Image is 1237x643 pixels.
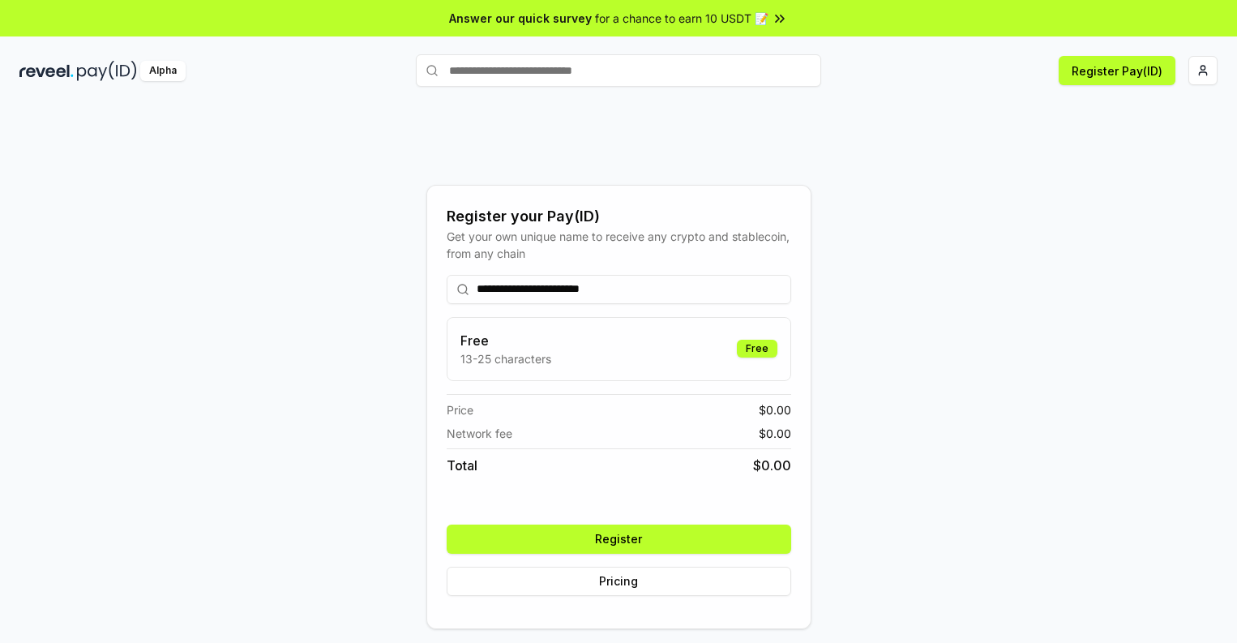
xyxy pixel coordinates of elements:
[447,525,791,554] button: Register
[753,456,791,475] span: $ 0.00
[1059,56,1175,85] button: Register Pay(ID)
[460,350,551,367] p: 13-25 characters
[19,61,74,81] img: reveel_dark
[737,340,777,358] div: Free
[77,61,137,81] img: pay_id
[447,567,791,596] button: Pricing
[759,401,791,418] span: $ 0.00
[140,61,186,81] div: Alpha
[447,456,477,475] span: Total
[447,425,512,442] span: Network fee
[460,331,551,350] h3: Free
[449,10,592,27] span: Answer our quick survey
[595,10,768,27] span: for a chance to earn 10 USDT 📝
[447,205,791,228] div: Register your Pay(ID)
[447,401,473,418] span: Price
[759,425,791,442] span: $ 0.00
[447,228,791,262] div: Get your own unique name to receive any crypto and stablecoin, from any chain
